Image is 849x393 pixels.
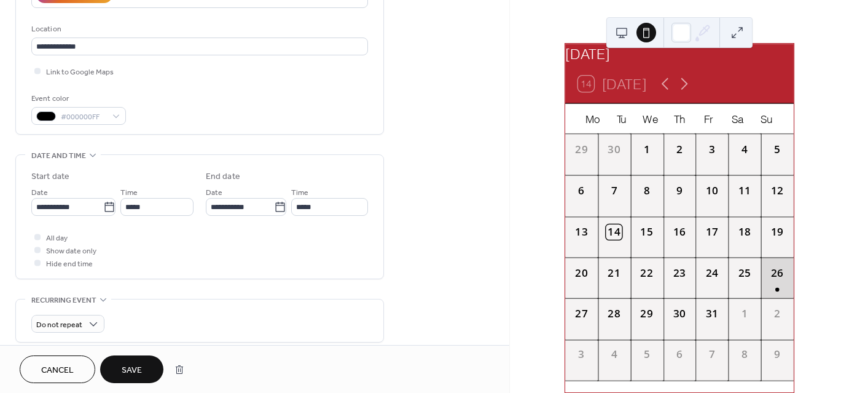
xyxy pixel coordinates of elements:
div: 22 [639,265,655,281]
div: Th [665,104,694,134]
div: Fr [694,104,723,134]
span: #000000FF [61,111,106,124]
span: All day [46,232,68,245]
div: 10 [704,183,720,199]
div: 2 [769,306,785,322]
div: 25 [737,265,753,281]
div: 9 [769,347,785,363]
div: 7 [704,347,720,363]
div: 8 [737,347,753,363]
div: 29 [639,306,655,322]
div: Start date [31,170,69,183]
div: 6 [671,347,687,363]
span: Recurring event [31,294,96,307]
span: Save [122,364,142,377]
div: 16 [671,224,687,240]
div: End date [206,170,240,183]
span: Time [120,186,138,199]
div: 17 [704,224,720,240]
div: Su [752,104,781,134]
div: Location [31,23,366,36]
div: 4 [737,142,753,158]
div: Tu [607,104,636,134]
span: Date [31,186,48,199]
div: 21 [606,265,622,281]
div: 4 [606,347,622,363]
div: Event color [31,92,123,105]
div: 29 [574,142,590,158]
div: 23 [671,265,687,281]
div: 1 [737,306,753,322]
div: 20 [574,265,590,281]
div: 8 [639,183,655,199]
span: Date [206,186,222,199]
span: Link to Google Maps [46,66,114,79]
div: 13 [574,224,590,240]
div: Sa [723,104,752,134]
div: 5 [639,347,655,363]
div: [DATE] [565,44,794,65]
span: Cancel [41,364,74,377]
div: We [636,104,665,134]
div: 11 [737,183,753,199]
div: 14 [606,224,622,240]
div: 6 [574,183,590,199]
div: 3 [704,142,720,158]
div: 7 [606,183,622,199]
div: 3 [574,347,590,363]
div: 1 [639,142,655,158]
button: Save [100,355,163,383]
button: Cancel [20,355,95,383]
div: 19 [769,224,785,240]
div: 30 [606,142,622,158]
span: Show date only [46,245,96,258]
div: 24 [704,265,720,281]
div: 30 [671,306,687,322]
div: 15 [639,224,655,240]
span: Hide end time [46,258,93,271]
div: 9 [671,183,687,199]
div: 5 [769,142,785,158]
div: 18 [737,224,753,240]
div: 2 [671,142,687,158]
div: 12 [769,183,785,199]
div: 27 [574,306,590,322]
span: Time [291,186,308,199]
div: 28 [606,306,622,322]
div: Mo [578,104,607,134]
span: Do not repeat [36,318,82,332]
span: Date and time [31,149,86,162]
div: 31 [704,306,720,322]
